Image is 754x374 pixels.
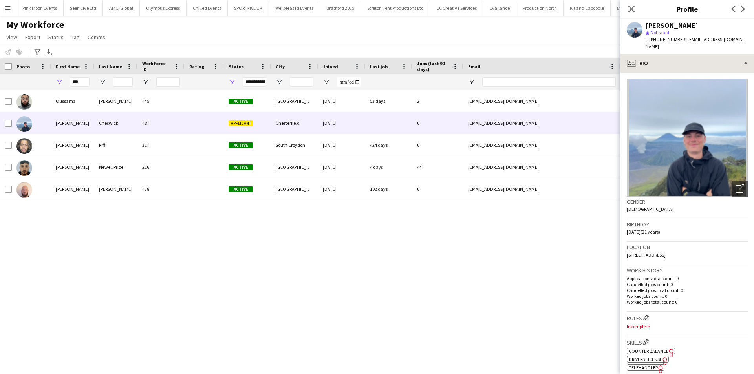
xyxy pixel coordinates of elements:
div: Chesterfield [271,112,318,134]
input: Joined Filter Input [337,77,361,87]
span: Comms [88,34,105,41]
div: Riffi [94,134,137,156]
span: [STREET_ADDRESS] [627,252,666,258]
input: Last Name Filter Input [113,77,133,87]
span: Rating [189,64,204,69]
span: City [276,64,285,69]
span: First Name [56,64,80,69]
span: Active [229,186,253,192]
div: 487 [137,112,185,134]
div: 438 [137,178,185,200]
div: 0 [412,178,463,200]
div: 445 [137,90,185,112]
button: Pink Moon Events [16,0,64,16]
button: Stretch Tent Productions Ltd [361,0,430,16]
button: Open Filter Menu [468,78,475,86]
h3: Roles [627,314,748,322]
span: Active [229,142,253,148]
div: South Croydon [271,134,318,156]
div: 102 days [365,178,412,200]
div: [PERSON_NAME] [51,112,94,134]
div: 53 days [365,90,412,112]
img: Samuel Newell Price [16,160,32,176]
div: 4 days [365,156,412,178]
div: Bio [620,54,754,73]
a: Tag [68,32,83,42]
span: Jobs (last 90 days) [417,60,449,72]
button: Event People [611,0,649,16]
div: 0 [412,112,463,134]
img: Sam Cheswick [16,116,32,132]
button: Evallance [483,0,516,16]
input: Email Filter Input [482,77,616,87]
a: Comms [84,32,108,42]
p: Applications total count: 0 [627,275,748,281]
button: Olympus Express [140,0,187,16]
p: Cancelled jobs total count: 0 [627,287,748,293]
button: Seen Live Ltd [64,0,103,16]
div: [EMAIL_ADDRESS][DOMAIN_NAME] [463,134,620,156]
input: First Name Filter Input [70,77,90,87]
button: Open Filter Menu [229,78,236,86]
button: Wellpleased Events [269,0,320,16]
app-action-btn: Export XLSX [44,47,53,57]
span: View [6,34,17,41]
img: Crew avatar or photo [627,79,748,197]
button: Open Filter Menu [99,78,106,86]
button: Production North [516,0,564,16]
h3: Birthday [627,221,748,228]
div: [DATE] [318,112,365,134]
h3: Location [627,244,748,251]
span: Photo [16,64,30,69]
button: Open Filter Menu [142,78,149,86]
div: [PERSON_NAME] [646,22,698,29]
span: Telehandler [629,365,658,370]
button: Bradford 2025 [320,0,361,16]
span: Last Name [99,64,122,69]
p: Incomplete [627,323,748,329]
span: Counter Balance [629,348,668,354]
div: [GEOGRAPHIC_DATA] [271,90,318,112]
app-action-btn: Advanced filters [33,47,42,57]
span: Tag [71,34,80,41]
span: Workforce ID [142,60,170,72]
div: Cheswick [94,112,137,134]
div: 0 [412,134,463,156]
div: [PERSON_NAME] [51,178,94,200]
div: Oussama [51,90,94,112]
div: [DATE] [318,156,365,178]
div: 44 [412,156,463,178]
span: [DATE] (21 years) [627,229,660,235]
span: Applicant [229,120,253,126]
span: t. [PHONE_NUMBER] [646,36,686,42]
button: EC Creative Services [430,0,483,16]
span: My Workforce [6,19,64,31]
div: [PERSON_NAME] [51,134,94,156]
span: Active [229,99,253,104]
span: Export [25,34,40,41]
div: [EMAIL_ADDRESS][DOMAIN_NAME] [463,90,620,112]
div: [EMAIL_ADDRESS][DOMAIN_NAME] [463,112,620,134]
div: 216 [137,156,185,178]
div: [GEOGRAPHIC_DATA] [271,156,318,178]
h3: Profile [620,4,754,14]
h3: Gender [627,198,748,205]
button: Open Filter Menu [323,78,330,86]
span: Active [229,164,253,170]
span: Not rated [650,29,669,35]
p: Cancelled jobs count: 0 [627,281,748,287]
div: [DATE] [318,178,365,200]
div: 424 days [365,134,412,156]
span: Last job [370,64,388,69]
span: Status [229,64,244,69]
button: AMCI Global [103,0,140,16]
img: Sami Riffi [16,138,32,154]
div: 2 [412,90,463,112]
p: Worked jobs count: 0 [627,293,748,299]
h3: Skills [627,338,748,346]
div: [PERSON_NAME] [51,156,94,178]
span: Joined [323,64,338,69]
img: Samuel Tolley [16,182,32,198]
h3: Work history [627,267,748,274]
span: | [EMAIL_ADDRESS][DOMAIN_NAME] [646,36,745,49]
